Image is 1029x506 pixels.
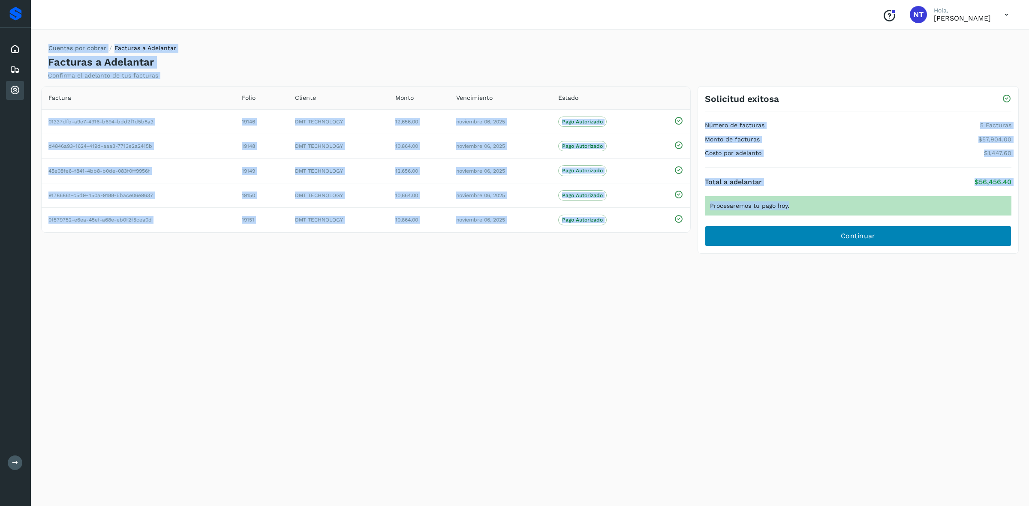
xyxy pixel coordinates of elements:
[705,196,1011,216] div: Procesaremos tu pago hoy.
[288,109,388,134] td: DMT TECHNOLOGY
[456,143,505,149] span: noviembre 06, 2025
[456,217,505,223] span: noviembre 06, 2025
[456,192,505,198] span: noviembre 06, 2025
[42,109,235,134] td: 01337dfb-a9e7-4916-b694-bdd2f1d5b8a3
[562,217,603,223] p: Pago Autorizado
[235,159,288,183] td: 19149
[395,168,418,174] span: 12,656.00
[934,14,991,22] p: Norberto Tula Tepo
[48,44,176,56] nav: breadcrumb
[975,178,1011,186] p: $56,456.40
[705,122,764,129] h4: Número de facturas
[235,134,288,159] td: 19148
[48,93,71,102] span: Factura
[42,134,235,159] td: d4846a93-1624-419d-aaa3-7713e2a2415b
[6,81,24,100] div: Cuentas por cobrar
[980,122,1011,129] p: 5 Facturas
[705,93,779,104] h3: Solicitud exitosa
[235,208,288,232] td: 19151
[288,183,388,207] td: DMT TECHNOLOGY
[562,143,603,149] p: Pago Autorizado
[395,143,418,149] span: 10,864.00
[288,159,388,183] td: DMT TECHNOLOGY
[295,93,316,102] span: Cliente
[288,208,388,232] td: DMT TECHNOLOGY
[841,231,876,241] span: Continuar
[114,45,176,51] span: Facturas a Adelantar
[984,150,1011,157] p: $1,447.60
[456,119,505,125] span: noviembre 06, 2025
[6,40,24,59] div: Inicio
[48,72,158,79] p: Confirma el adelanto de tus facturas
[395,119,418,125] span: 12,656.00
[456,168,505,174] span: noviembre 06, 2025
[242,93,256,102] span: Folio
[705,150,761,157] h4: Costo por adelanto
[934,7,991,14] p: Hola,
[562,192,603,198] p: Pago Autorizado
[978,136,1011,143] p: $57,904.00
[705,178,762,186] h4: Total a adelantar
[6,60,24,79] div: Embarques
[395,217,418,223] span: 10,864.00
[235,183,288,207] td: 19150
[288,134,388,159] td: DMT TECHNOLOGY
[42,208,235,232] td: 0f579752-e6ea-45ef-a68e-eb0f2f5cea0d
[48,56,154,69] h4: Facturas a Adelantar
[558,93,578,102] span: Estado
[395,93,414,102] span: Monto
[456,93,493,102] span: Vencimiento
[395,192,418,198] span: 10,864.00
[562,119,603,125] p: Pago Autorizado
[42,183,235,207] td: 91786861-c5d9-450a-9188-5bace06e9637
[235,109,288,134] td: 19146
[48,45,106,51] a: Cuentas por cobrar
[562,168,603,174] p: Pago Autorizado
[42,159,235,183] td: 45e08fe6-f841-4bb8-b0de-083f0ff9956f
[705,226,1011,246] button: Continuar
[705,136,760,143] h4: Monto de facturas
